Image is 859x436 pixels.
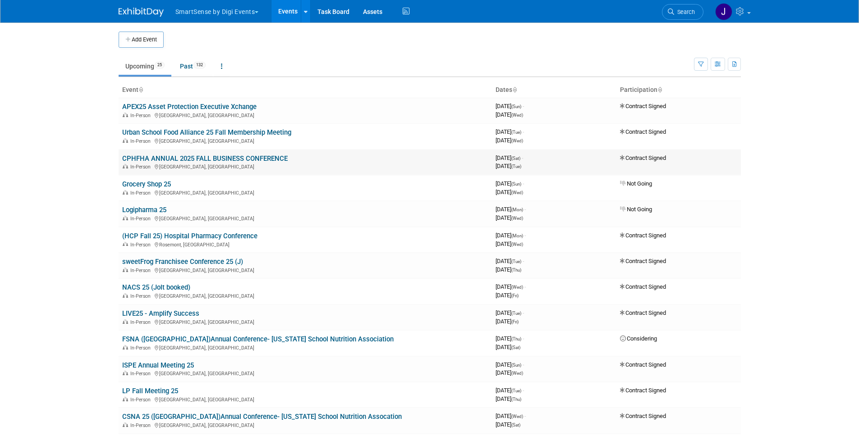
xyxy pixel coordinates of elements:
[620,413,666,419] span: Contract Signed
[122,206,166,214] a: Logipharma 25
[511,319,519,324] span: (Fri)
[130,268,153,273] span: In-Person
[496,292,519,299] span: [DATE]
[130,216,153,222] span: In-Person
[511,190,523,195] span: (Wed)
[122,309,199,318] a: LIVE25 - Amplify Success
[123,397,128,401] img: In-Person Event
[524,413,526,419] span: -
[122,103,257,111] a: APEX25 Asset Protection Executive Xchange
[511,182,521,186] span: (Sun)
[511,363,521,368] span: (Sun)
[620,335,657,342] span: Considering
[123,164,128,168] img: In-Person Event
[122,318,488,325] div: [GEOGRAPHIC_DATA], [GEOGRAPHIC_DATA]
[523,335,524,342] span: -
[523,180,524,187] span: -
[523,361,524,368] span: -
[130,422,153,428] span: In-Person
[496,111,523,118] span: [DATE]
[130,138,153,144] span: In-Person
[122,292,488,299] div: [GEOGRAPHIC_DATA], [GEOGRAPHIC_DATA]
[119,8,164,17] img: ExhibitDay
[524,232,526,239] span: -
[122,283,190,291] a: NACS 25 (Jolt booked)
[123,319,128,324] img: In-Person Event
[496,395,521,402] span: [DATE]
[620,154,666,161] span: Contract Signed
[496,361,524,368] span: [DATE]
[123,422,128,427] img: In-Person Event
[496,387,524,394] span: [DATE]
[123,268,128,272] img: In-Person Event
[620,387,666,394] span: Contract Signed
[496,344,520,350] span: [DATE]
[662,4,703,20] a: Search
[119,58,171,75] a: Upcoming25
[496,206,526,213] span: [DATE]
[511,414,523,419] span: (Wed)
[496,180,524,187] span: [DATE]
[511,268,521,272] span: (Thu)
[522,154,523,161] span: -
[130,397,153,403] span: In-Person
[620,361,666,368] span: Contract Signed
[122,180,171,188] a: Grocery Shop 25
[620,283,666,290] span: Contract Signed
[122,344,488,351] div: [GEOGRAPHIC_DATA], [GEOGRAPHIC_DATA]
[511,422,520,427] span: (Sat)
[511,242,523,247] span: (Wed)
[496,413,526,419] span: [DATE]
[123,345,128,350] img: In-Person Event
[122,232,257,240] a: (HCP Fall 25) Hospital Pharmacy Conference
[138,86,143,93] a: Sort by Event Name
[620,103,666,109] span: Contract Signed
[130,164,153,170] span: In-Person
[674,9,695,15] span: Search
[123,242,128,246] img: In-Person Event
[123,113,128,117] img: In-Person Event
[496,309,524,316] span: [DATE]
[122,128,291,136] a: Urban School Food Alliance 25 Fall Membership Meeting
[130,345,153,351] span: In-Person
[122,241,488,248] div: Rosemont, [GEOGRAPHIC_DATA]
[511,371,523,376] span: (Wed)
[122,163,488,170] div: [GEOGRAPHIC_DATA], [GEOGRAPHIC_DATA]
[496,318,519,325] span: [DATE]
[715,3,732,20] img: Jeff Eltringham
[123,190,128,195] img: In-Person Event
[511,293,519,298] span: (Fri)
[193,62,206,68] span: 132
[523,103,524,109] span: -
[119,32,164,48] button: Add Event
[511,138,523,143] span: (Wed)
[511,130,521,135] span: (Tue)
[123,293,128,298] img: In-Person Event
[616,82,741,98] th: Participation
[511,216,523,221] span: (Wed)
[173,58,212,75] a: Past132
[511,285,523,290] span: (Wed)
[620,309,666,316] span: Contract Signed
[496,241,523,247] span: [DATE]
[511,164,521,169] span: (Tue)
[511,156,520,161] span: (Sat)
[496,335,524,342] span: [DATE]
[496,369,523,376] span: [DATE]
[123,138,128,143] img: In-Person Event
[620,128,666,135] span: Contract Signed
[496,283,526,290] span: [DATE]
[620,232,666,239] span: Contract Signed
[496,128,524,135] span: [DATE]
[496,214,523,221] span: [DATE]
[496,103,524,109] span: [DATE]
[496,421,520,428] span: [DATE]
[130,293,153,299] span: In-Person
[122,421,488,428] div: [GEOGRAPHIC_DATA], [GEOGRAPHIC_DATA]
[122,266,488,273] div: [GEOGRAPHIC_DATA], [GEOGRAPHIC_DATA]
[523,309,524,316] span: -
[523,258,524,264] span: -
[511,345,520,350] span: (Sat)
[496,258,524,264] span: [DATE]
[620,258,666,264] span: Contract Signed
